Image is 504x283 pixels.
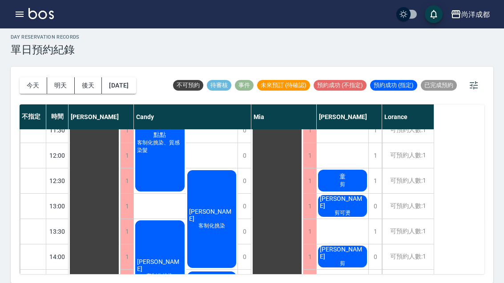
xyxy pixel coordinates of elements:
[20,77,47,94] button: 今天
[120,219,133,244] div: 1
[207,81,231,89] span: 待審核
[338,181,347,188] span: 剪
[187,208,237,222] span: [PERSON_NAME]
[69,104,134,129] div: [PERSON_NAME]
[382,244,434,269] div: 可預約人數:1
[318,195,367,209] span: [PERSON_NAME]
[368,244,382,269] div: 0
[120,244,133,269] div: 1
[238,244,251,269] div: 0
[238,168,251,193] div: 0
[46,193,69,219] div: 13:00
[46,219,69,244] div: 13:30
[314,81,367,89] span: 預約成功 (不指定)
[120,143,133,168] div: 1
[251,104,317,129] div: Mia
[46,168,69,193] div: 12:30
[368,118,382,143] div: 1
[338,173,347,181] span: 童
[421,81,457,89] span: 已完成預約
[75,77,102,94] button: 後天
[11,34,80,40] h2: day Reservation records
[368,219,382,244] div: 1
[238,219,251,244] div: 0
[28,8,54,19] img: Logo
[120,194,133,219] div: 1
[20,104,46,129] div: 不指定
[317,104,382,129] div: [PERSON_NAME]
[303,244,316,269] div: 1
[368,194,382,219] div: 0
[46,143,69,168] div: 12:00
[368,143,382,168] div: 1
[382,118,434,143] div: 可預約人數:1
[303,118,316,143] div: 1
[382,168,434,193] div: 可預約人數:1
[145,272,175,280] span: 客制化挑染
[303,219,316,244] div: 1
[238,194,251,219] div: 0
[318,246,367,260] span: [PERSON_NAME]
[46,117,69,143] div: 11:30
[382,219,434,244] div: 可預約人數:1
[461,9,490,20] div: 尚洋成都
[382,143,434,168] div: 可預約人數:1
[370,81,417,89] span: 預約成功 (指定)
[46,244,69,269] div: 14:00
[425,5,443,23] button: save
[257,81,310,89] span: 未來預訂 (待確認)
[382,104,434,129] div: Lorance
[382,194,434,219] div: 可預約人數:1
[135,258,185,272] span: [PERSON_NAME]
[338,260,347,267] span: 剪
[238,118,251,143] div: 0
[447,5,493,24] button: 尚洋成都
[333,209,352,217] span: 剪可燙
[47,77,75,94] button: 明天
[11,44,80,56] h3: 單日預約紀錄
[303,168,316,193] div: 1
[134,104,251,129] div: Candy
[152,131,168,139] span: 點點
[102,77,136,94] button: [DATE]
[120,118,133,143] div: 1
[173,81,203,89] span: 不可預約
[120,168,133,193] div: 1
[46,104,69,129] div: 時間
[368,168,382,193] div: 1
[235,81,254,89] span: 事件
[303,194,316,219] div: 1
[135,139,185,154] span: 客制化挑染、質感染髮
[303,143,316,168] div: 1
[238,143,251,168] div: 0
